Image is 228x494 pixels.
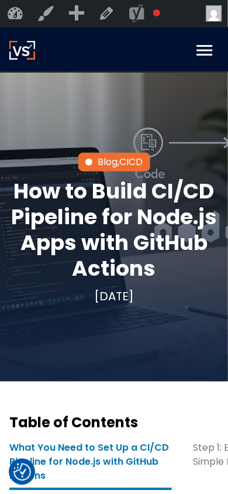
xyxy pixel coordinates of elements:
h3: Table of Contents [9,414,219,432]
div: , [98,155,143,169]
a: Blog [98,155,118,169]
a: CICD [120,155,143,169]
img: Revisit consent button [13,464,31,481]
div: [DATE] [94,289,134,305]
a: What You Need to Set Up a CI/CD Pipeline for Node.js with GitHub Actions [9,441,172,490]
div: menu [191,36,219,64]
h1: How to Build CI/CD Pipeline for Node.js Apps with GitHub Actions [9,179,219,282]
button: Cookie Settings [13,464,31,481]
div: Focus keyphrase not set [153,9,160,16]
